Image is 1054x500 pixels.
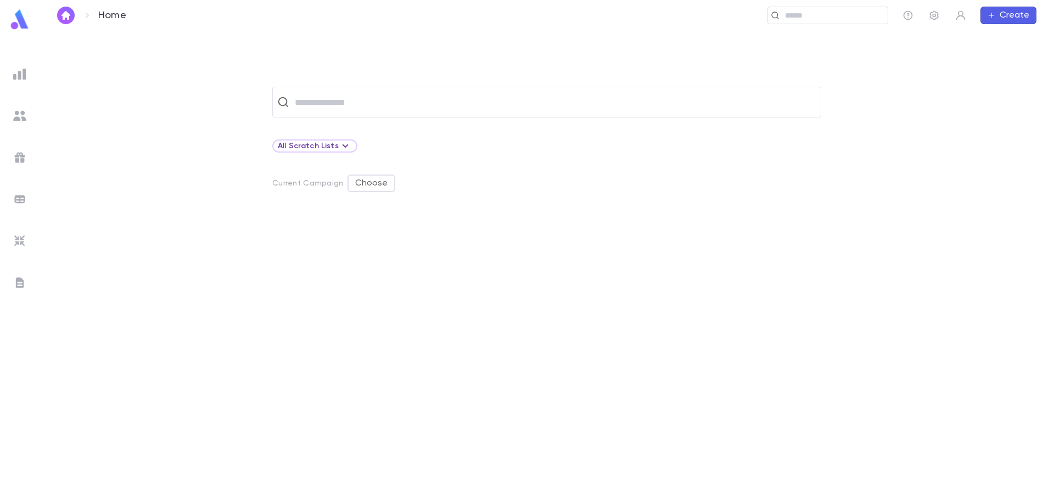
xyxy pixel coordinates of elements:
img: home_white.a664292cf8c1dea59945f0da9f25487c.svg [59,11,72,20]
img: students_grey.60c7aba0da46da39d6d829b817ac14fc.svg [13,109,26,122]
p: Current Campaign [272,179,343,188]
img: letters_grey.7941b92b52307dd3b8a917253454ce1c.svg [13,276,26,289]
img: logo [9,9,31,30]
p: Home [98,9,126,21]
img: reports_grey.c525e4749d1bce6a11f5fe2a8de1b229.svg [13,68,26,81]
button: Create [980,7,1036,24]
div: All Scratch Lists [278,139,352,153]
img: batches_grey.339ca447c9d9533ef1741baa751efc33.svg [13,193,26,206]
div: All Scratch Lists [272,139,357,153]
img: imports_grey.530a8a0e642e233f2baf0ef88e8c9fcb.svg [13,234,26,248]
button: Choose [347,175,395,192]
img: campaigns_grey.99e729a5f7ee94e3726e6486bddda8f1.svg [13,151,26,164]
